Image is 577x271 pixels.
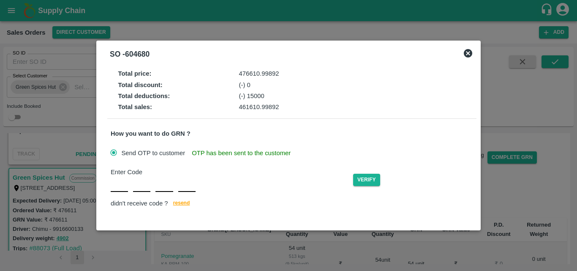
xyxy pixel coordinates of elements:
[239,93,264,99] span: (-) 15000
[118,93,170,99] strong: Total deductions :
[121,148,185,158] span: Send OTP to customer
[239,82,250,88] span: (-) 0
[118,104,152,110] strong: Total sales :
[173,199,190,208] span: resend
[111,130,191,137] strong: How you want to do GRN ?
[239,70,279,77] span: 476610.99892
[353,174,380,186] button: Verify
[110,48,150,60] div: SO - 604680
[192,148,291,158] span: OTP has been sent to the customer
[239,104,279,110] span: 461610.99892
[111,199,473,209] div: didn't receive code ?
[118,70,151,77] strong: Total price :
[118,82,162,88] strong: Total discount :
[111,167,353,177] div: Enter Code
[168,199,195,209] button: resend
